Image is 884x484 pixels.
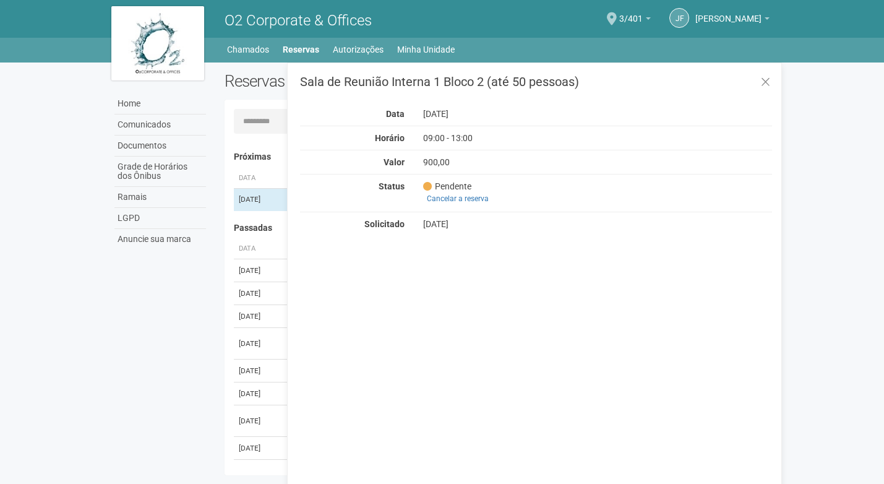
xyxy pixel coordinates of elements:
td: [DATE] [234,328,283,360]
td: Sala de Reunião Interna 1 Bloco 2 (até 30 pessoas) [283,437,640,460]
td: [DATE] [234,259,283,282]
strong: Data [386,109,405,119]
td: [DATE] [234,437,283,460]
a: 3/401 [619,15,651,25]
a: Anuncie sua marca [114,229,206,249]
td: [DATE] [234,360,283,382]
td: [DATE] [234,460,283,483]
div: 09:00 - 13:00 [414,132,659,144]
strong: Solicitado [364,219,405,229]
td: [DATE] [234,282,283,305]
td: Sala de Reunião Interna 1 Bloco 2 (até 30 pessoas) [283,282,640,305]
h2: Reservas [225,72,489,90]
a: [PERSON_NAME] [695,15,770,25]
span: 3/401 [619,2,643,24]
strong: Valor [384,157,405,167]
th: Data [234,168,283,189]
a: Cancelar a reserva [423,192,492,205]
a: Autorizações [333,41,384,58]
td: [DATE] [234,188,283,211]
td: [DATE] [234,405,283,437]
h4: Passadas [234,223,764,233]
td: Sala de Reunião Interna 1 Bloco 2 (até 30 pessoas) [283,360,640,382]
div: [DATE] [414,108,659,119]
td: Sala de Reunião Interna 1 Bloco 2 (até 30 pessoas) [283,405,640,437]
th: Área ou Serviço [283,168,640,189]
td: Sala de Reunião Interna 1 Bloco 2 (até 50 pessoas) [283,188,640,211]
a: Minha Unidade [397,41,455,58]
h4: Próximas [234,152,764,162]
a: Ramais [114,187,206,208]
th: Data [234,239,283,259]
a: Comunicados [114,115,206,136]
div: [DATE] [414,218,659,230]
td: Sala de Reunião Interna 1 Bloco 2 (até 30 pessoas) [283,460,640,483]
a: Documentos [114,136,206,157]
a: Home [114,93,206,115]
a: Grade de Horários dos Ônibus [114,157,206,187]
span: Pendente [423,181,471,192]
img: logo.jpg [111,6,204,80]
td: Sala de Reunião Interna 1 Bloco 2 (até 30 pessoas) [283,328,640,360]
span: O2 Corporate & Offices [225,12,372,29]
div: 900,00 [414,157,659,168]
strong: Status [379,181,405,191]
a: Reservas [283,41,319,58]
td: [DATE] [234,305,283,328]
a: JF [669,8,689,28]
td: Sala de Reunião Interna 1 Bloco 2 (até 50 pessoas) [283,259,640,282]
a: LGPD [114,208,206,229]
td: Sala de Reunião Interna 1 Bloco 2 (até 30 pessoas) [283,382,640,405]
td: Sala de Reunião Interna 1 Bloco 2 (até 30 pessoas) [283,305,640,328]
span: Jaidete Freitas [695,2,762,24]
a: Chamados [227,41,269,58]
td: [DATE] [234,382,283,405]
th: Área ou Serviço [283,239,640,259]
h3: Sala de Reunião Interna 1 Bloco 2 (até 50 pessoas) [300,76,772,88]
strong: Horário [375,133,405,143]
